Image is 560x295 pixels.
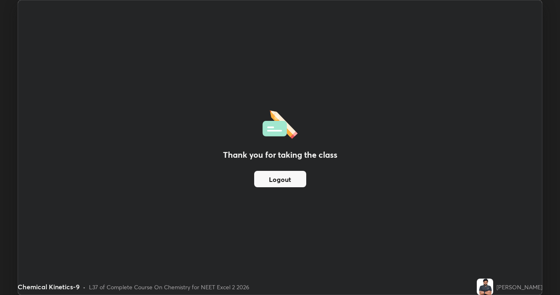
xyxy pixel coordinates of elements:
[83,283,86,291] div: •
[477,279,493,295] img: b678fab11c8e479983cbcbbb2042349f.jpg
[262,108,298,139] img: offlineFeedback.1438e8b3.svg
[18,282,80,292] div: Chemical Kinetics-9
[223,149,337,161] h2: Thank you for taking the class
[89,283,249,291] div: L37 of Complete Course On Chemistry for NEET Excel 2 2026
[496,283,542,291] div: [PERSON_NAME]
[254,171,306,187] button: Logout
